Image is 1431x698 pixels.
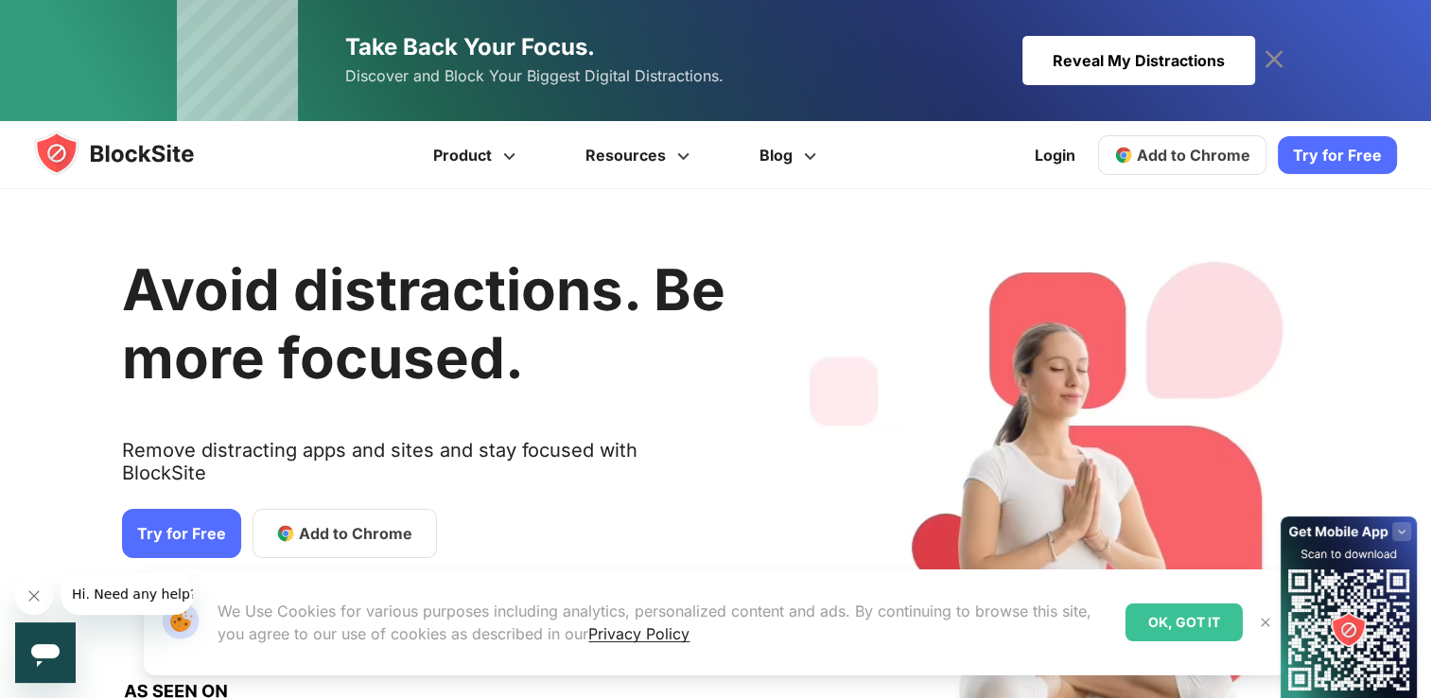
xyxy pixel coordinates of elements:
span: Hi. Need any help? [11,13,136,28]
a: Resources [553,121,727,189]
a: Privacy Policy [588,624,689,643]
a: Add to Chrome [1098,135,1266,175]
a: Blog [727,121,854,189]
div: Reveal My Distractions [1022,36,1255,85]
a: Add to Chrome [253,509,437,558]
iframe: Schaltfläche zum Öffnen des Messaging-Fensters [15,622,76,683]
p: We Use Cookies for various purposes including analytics, personalized content and ads. By continu... [218,600,1109,645]
span: Add to Chrome [1137,146,1250,165]
a: Login [1023,132,1087,178]
div: OK, GOT IT [1126,603,1243,641]
span: Discover and Block Your Biggest Digital Distractions. [345,62,724,90]
h1: Avoid distractions. Be more focused. [122,255,725,392]
iframe: Nachricht schließen [15,577,53,615]
span: Take Back Your Focus. [345,33,595,61]
a: Try for Free [1278,136,1397,174]
a: Try for Free [122,509,241,558]
span: Add to Chrome [299,522,412,545]
button: Close [1253,610,1278,635]
img: chrome-icon.svg [1114,146,1133,165]
text: Remove distracting apps and sites and stay focused with BlockSite [122,439,725,499]
a: Product [401,121,553,189]
img: blocksite-icon.5d769676.svg [34,131,231,176]
iframe: Nachricht vom Unternehmen [61,573,193,615]
img: Close [1258,615,1273,630]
